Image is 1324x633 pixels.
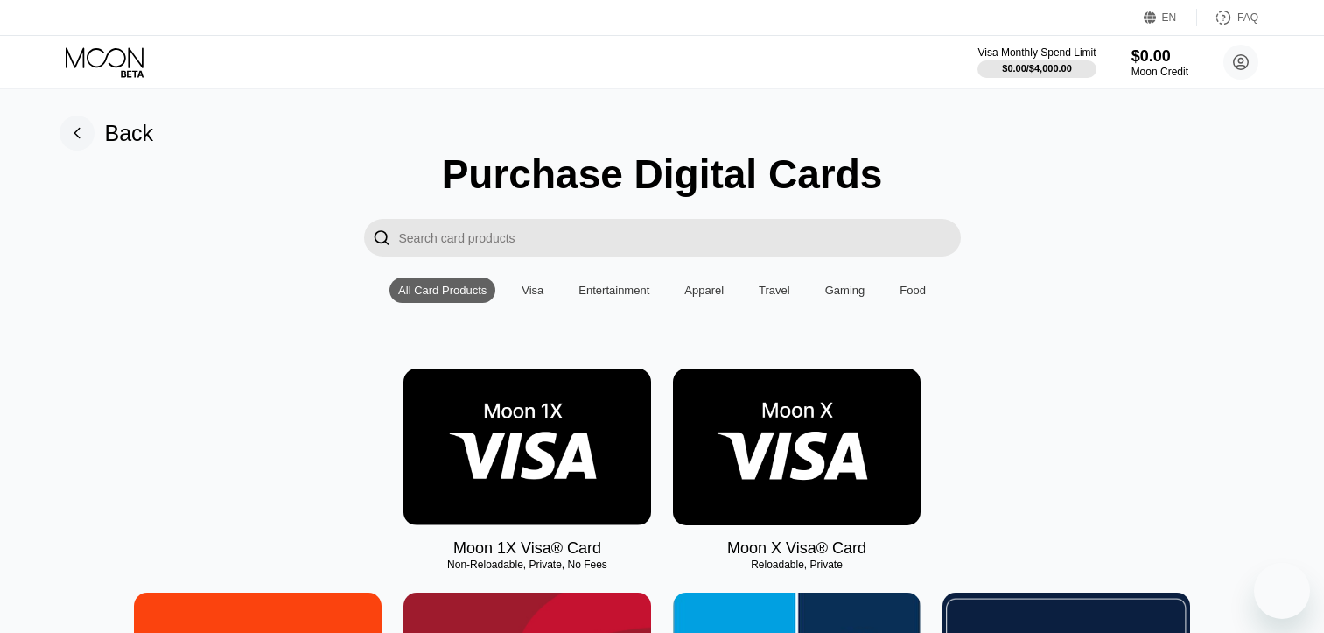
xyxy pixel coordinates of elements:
div: EN [1144,9,1197,26]
div: All Card Products [398,284,487,297]
iframe: Button to launch messaging window [1254,563,1310,619]
div: Food [900,284,926,297]
div: Back [105,121,154,146]
div: Gaming [825,284,865,297]
div: Gaming [816,278,874,303]
div: EN [1162,11,1177,24]
div: $0.00 / $4,000.00 [1002,63,1072,74]
div: Apparel [684,284,724,297]
div: FAQ [1237,11,1258,24]
div: Food [891,278,935,303]
div: Visa Monthly Spend Limit$0.00/$4,000.00 [977,46,1096,78]
div: All Card Products [389,278,495,303]
div: Moon X Visa® Card [727,539,866,558]
input: Search card products [399,219,961,257]
div: Visa [522,284,543,297]
div: Entertainment [570,278,658,303]
div: Travel [750,278,799,303]
div:  [364,219,399,257]
div: Visa Monthly Spend Limit [977,46,1096,59]
div: Non-Reloadable, Private, No Fees [403,559,651,571]
div: FAQ [1197,9,1258,26]
div: Apparel [676,278,732,303]
div: Back [60,116,154,151]
div: $0.00 [1131,47,1188,66]
div: Reloadable, Private [673,559,921,571]
div: Visa [513,278,552,303]
div: Purchase Digital Cards [442,151,883,198]
div: $0.00Moon Credit [1131,47,1188,78]
div: Travel [759,284,790,297]
div: Moon 1X Visa® Card [453,539,601,558]
div:  [373,228,390,248]
div: Moon Credit [1131,66,1188,78]
div: Entertainment [578,284,649,297]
